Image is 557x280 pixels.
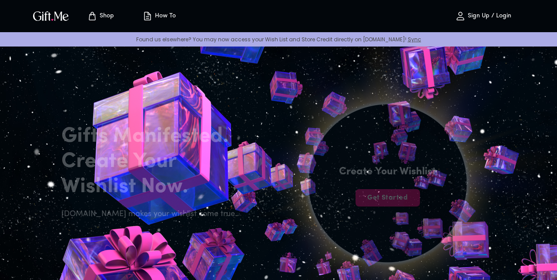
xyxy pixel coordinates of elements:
h2: Wishlist Now. [61,174,242,200]
button: Sign Up / Login [440,2,527,30]
p: Sign Up / Login [466,13,511,20]
button: Store page [77,2,124,30]
button: GiftMe Logo [30,11,71,21]
h2: Gifts Manifested. [61,124,242,149]
img: how-to.svg [142,11,153,21]
button: How To [135,2,183,30]
p: How To [153,13,176,20]
img: GiftMe Logo [31,10,70,22]
button: Get Started [356,189,420,207]
h4: Create Your Wishlist [339,165,436,179]
span: Get Started [356,193,420,203]
h6: [DOMAIN_NAME] makes your wishlist come true. [61,208,242,220]
h2: Create Your [61,149,242,174]
a: Sync [408,36,421,43]
p: Shop [97,13,114,20]
p: Found us elsewhere? You may now access your Wish List and Store Credit directly on [DOMAIN_NAME]! [7,36,550,43]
